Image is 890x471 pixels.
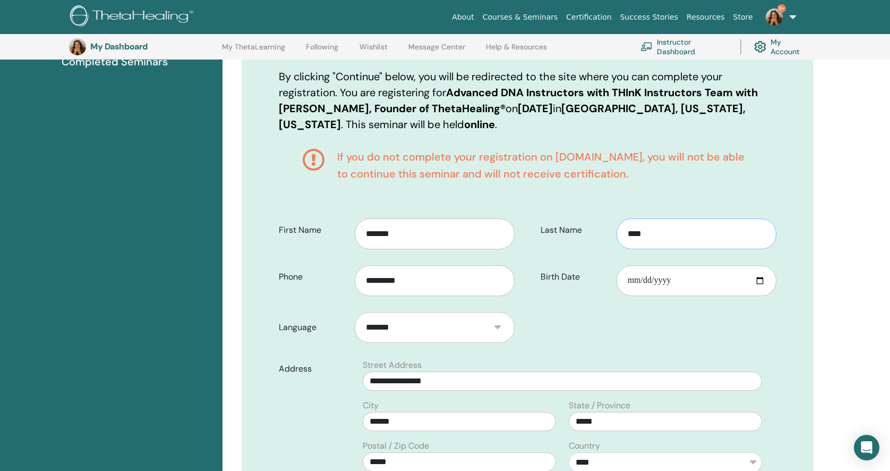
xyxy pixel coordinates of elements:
label: Street Address [363,359,422,372]
b: online [464,117,495,131]
a: About [448,7,478,27]
img: default.jpg [69,38,86,55]
a: Following [306,43,338,60]
p: By clicking "Continue" below, you will be redirected to the site where you can complete your regi... [279,69,776,132]
span: 9+ [777,4,786,13]
a: Instructor Dashboard [640,35,728,58]
img: cog.svg [754,38,766,56]
img: logo.png [70,5,197,29]
a: Success Stories [616,7,682,27]
a: Message Center [408,43,465,60]
label: City [363,399,379,412]
label: Country [569,440,600,452]
div: Open Intercom Messenger [854,435,879,460]
label: Language [271,317,355,338]
h4: If you do not complete your registration on [DOMAIN_NAME], you will not be able to continue this ... [337,148,752,182]
a: Store [729,7,757,27]
img: default.jpg [766,9,783,26]
b: [DATE] [518,102,553,115]
h3: My Dashboard [90,41,196,52]
label: Phone [271,267,355,287]
span: Completed Seminars [62,54,168,70]
a: My Account [754,35,810,58]
a: Help & Resources [486,43,547,60]
label: Last Name [533,220,617,240]
a: Certification [562,7,615,27]
label: Birth Date [533,267,617,287]
a: Courses & Seminars [478,7,562,27]
a: Wishlist [360,43,388,60]
label: First Name [271,220,355,240]
img: chalkboard-teacher.svg [640,42,653,51]
label: Address [271,359,356,379]
label: State / Province [569,399,630,412]
b: [GEOGRAPHIC_DATA], [US_STATE], [US_STATE] [279,102,746,131]
a: My ThetaLearning [222,43,285,60]
a: Resources [682,7,729,27]
label: Postal / Zip Code [363,440,429,452]
b: Advanced DNA Instructors with THInK Instructors Team with [PERSON_NAME], Founder of ThetaHealing® [279,86,758,115]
